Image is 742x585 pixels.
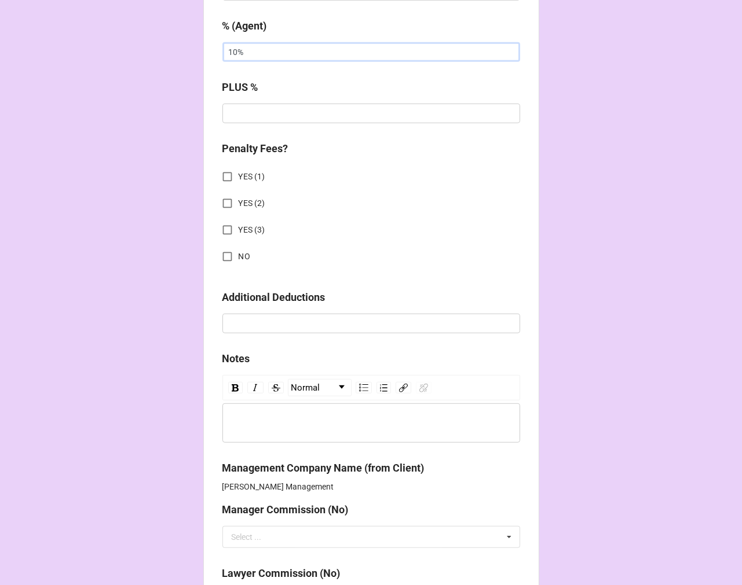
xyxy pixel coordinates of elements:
[416,382,432,393] div: Unlink
[222,351,250,367] label: Notes
[222,289,326,306] label: Additional Deductions
[222,375,520,400] div: rdw-toolbar
[353,379,393,396] div: rdw-list-control
[222,502,349,518] label: Manager Commission (No)
[247,382,264,393] div: Italic
[228,382,243,393] div: Bold
[291,381,320,395] span: Normal
[222,79,258,95] label: PLUS %
[286,379,353,396] div: rdw-block-control
[239,171,265,183] span: YES (1)
[268,382,284,393] div: Strikethrough
[377,382,391,393] div: Ordered
[222,462,425,474] b: Management Company Name (from Client)
[222,375,520,443] div: rdw-wrapper
[393,379,434,396] div: rdw-link-control
[239,197,265,209] span: YES (2)
[222,565,341,582] label: Lawyer Commission (No)
[232,533,262,541] div: Select ...
[228,417,515,429] div: rdw-editor
[226,379,286,396] div: rdw-inline-control
[239,224,265,236] span: YES (3)
[288,379,352,396] div: rdw-dropdown
[222,141,288,157] label: Penalty Fees?
[288,380,351,396] a: Block Type
[396,382,411,393] div: Link
[222,18,267,34] label: % (Agent)
[222,481,520,492] p: [PERSON_NAME] Management
[239,251,250,263] span: NO
[356,382,372,393] div: Unordered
